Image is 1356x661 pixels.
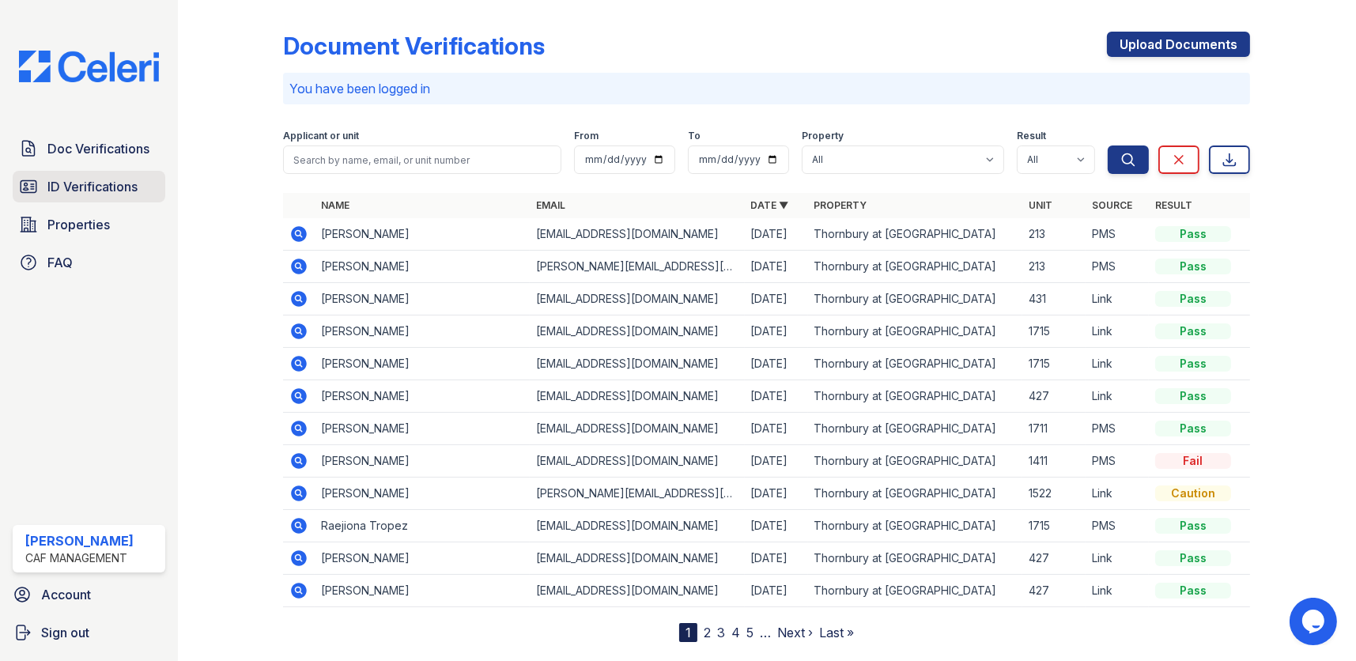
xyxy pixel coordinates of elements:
label: Result [1017,130,1046,142]
div: Pass [1155,583,1231,599]
td: [DATE] [745,413,808,445]
td: [PERSON_NAME] [315,283,530,315]
td: PMS [1086,251,1149,283]
div: Pass [1155,388,1231,404]
td: [EMAIL_ADDRESS][DOMAIN_NAME] [530,348,745,380]
span: Doc Verifications [47,139,149,158]
td: [EMAIL_ADDRESS][DOMAIN_NAME] [530,283,745,315]
td: Thornbury at [GEOGRAPHIC_DATA] [808,413,1023,445]
a: Property [814,199,867,211]
a: Result [1155,199,1192,211]
td: Thornbury at [GEOGRAPHIC_DATA] [808,218,1023,251]
td: Link [1086,315,1149,348]
a: Source [1092,199,1132,211]
td: [PERSON_NAME][EMAIL_ADDRESS][DOMAIN_NAME] [530,478,745,510]
td: Link [1086,380,1149,413]
iframe: chat widget [1290,598,1340,645]
a: Unit [1029,199,1052,211]
td: [EMAIL_ADDRESS][DOMAIN_NAME] [530,315,745,348]
td: [PERSON_NAME] [315,380,530,413]
img: CE_Logo_Blue-a8612792a0a2168367f1c8372b55b34899dd931a85d93a1a3d3e32e68fde9ad4.png [6,51,172,82]
td: 427 [1022,575,1086,607]
td: Thornbury at [GEOGRAPHIC_DATA] [808,251,1023,283]
label: From [574,130,599,142]
td: Link [1086,283,1149,315]
td: [PERSON_NAME] [315,445,530,478]
td: [EMAIL_ADDRESS][DOMAIN_NAME] [530,445,745,478]
a: Upload Documents [1107,32,1250,57]
td: Link [1086,348,1149,380]
span: Sign out [41,623,89,642]
td: 213 [1022,218,1086,251]
a: Date ▼ [751,199,789,211]
a: Doc Verifications [13,133,165,164]
td: [EMAIL_ADDRESS][DOMAIN_NAME] [530,218,745,251]
td: 213 [1022,251,1086,283]
div: [PERSON_NAME] [25,531,134,550]
div: Pass [1155,518,1231,534]
div: CAF Management [25,550,134,566]
td: [PERSON_NAME] [315,251,530,283]
a: 4 [731,625,740,640]
td: [PERSON_NAME] [315,542,530,575]
td: Thornbury at [GEOGRAPHIC_DATA] [808,510,1023,542]
span: … [760,623,771,642]
td: Raejiona Tropez [315,510,530,542]
span: ID Verifications [47,177,138,196]
td: Link [1086,478,1149,510]
td: [DATE] [745,510,808,542]
td: [PERSON_NAME] [315,348,530,380]
td: 427 [1022,542,1086,575]
td: [DATE] [745,251,808,283]
span: Account [41,585,91,604]
a: Properties [13,209,165,240]
div: Pass [1155,226,1231,242]
a: FAQ [13,247,165,278]
td: [DATE] [745,575,808,607]
div: Caution [1155,485,1231,501]
label: To [688,130,701,142]
td: [DATE] [745,283,808,315]
a: Sign out [6,617,172,648]
td: PMS [1086,218,1149,251]
div: Document Verifications [283,32,545,60]
a: Name [321,199,349,211]
td: 1715 [1022,348,1086,380]
td: [DATE] [745,445,808,478]
td: [DATE] [745,315,808,348]
td: [PERSON_NAME] [315,478,530,510]
td: PMS [1086,413,1149,445]
div: Pass [1155,550,1231,566]
td: Link [1086,542,1149,575]
td: [EMAIL_ADDRESS][DOMAIN_NAME] [530,380,745,413]
td: PMS [1086,510,1149,542]
span: FAQ [47,253,73,272]
div: Pass [1155,356,1231,372]
a: Last » [819,625,854,640]
label: Property [802,130,844,142]
input: Search by name, email, or unit number [283,145,561,174]
td: [PERSON_NAME] [315,575,530,607]
td: [PERSON_NAME][EMAIL_ADDRESS][DOMAIN_NAME] [530,251,745,283]
td: Thornbury at [GEOGRAPHIC_DATA] [808,348,1023,380]
div: 1 [679,623,697,642]
div: Fail [1155,453,1231,469]
td: PMS [1086,445,1149,478]
td: Link [1086,575,1149,607]
td: [PERSON_NAME] [315,218,530,251]
div: Pass [1155,421,1231,436]
a: 5 [746,625,754,640]
a: ID Verifications [13,171,165,202]
td: [DATE] [745,478,808,510]
p: You have been logged in [289,79,1244,98]
a: Account [6,579,172,610]
td: 427 [1022,380,1086,413]
td: [EMAIL_ADDRESS][DOMAIN_NAME] [530,542,745,575]
td: [DATE] [745,542,808,575]
div: Pass [1155,323,1231,339]
td: Thornbury at [GEOGRAPHIC_DATA] [808,445,1023,478]
td: 1715 [1022,315,1086,348]
td: 1522 [1022,478,1086,510]
span: Properties [47,215,110,234]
